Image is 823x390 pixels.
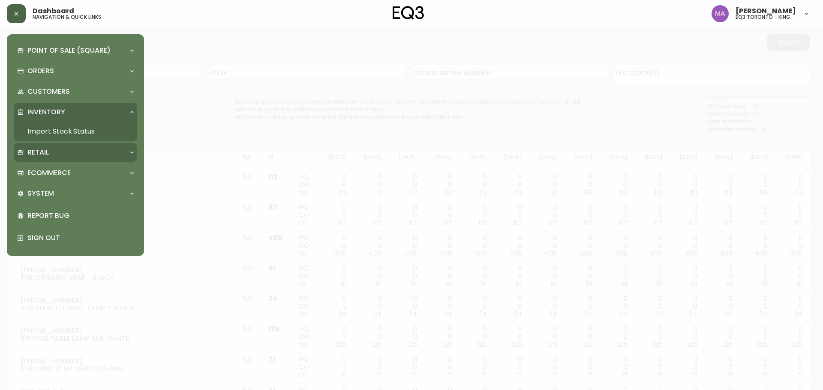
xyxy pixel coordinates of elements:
div: Retail [14,143,137,162]
h5: eq3 toronto - king [736,15,790,20]
p: Point of Sale (Square) [27,46,111,55]
div: Inventory [14,103,137,122]
p: Customers [27,87,70,96]
p: System [27,189,54,198]
div: Customers [14,82,137,101]
p: Retail [27,148,49,157]
div: Sign Out [14,227,137,249]
span: Dashboard [33,8,74,15]
p: Ecommerce [27,168,71,178]
p: Report Bug [27,211,134,220]
a: Import Stock Status [14,122,137,141]
div: System [14,184,137,203]
img: logo [393,6,424,20]
p: Sign Out [27,233,134,243]
h5: navigation & quick links [33,15,101,20]
div: Ecommerce [14,164,137,182]
p: Orders [27,66,54,76]
div: Point of Sale (Square) [14,41,137,60]
p: Inventory [27,107,65,117]
img: 4f0989f25cbf85e7eb2537583095d61e [712,5,729,22]
span: [PERSON_NAME] [736,8,796,15]
div: Orders [14,62,137,80]
div: Report Bug [14,205,137,227]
